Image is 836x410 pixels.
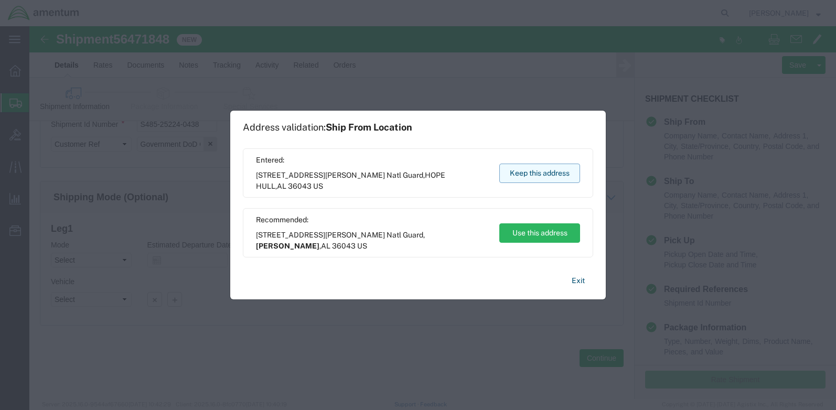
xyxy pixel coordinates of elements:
[321,242,330,250] span: AL
[326,122,412,133] span: Ship From Location
[256,171,445,190] span: HOPE HULL
[256,242,319,250] span: [PERSON_NAME]
[256,214,489,225] span: Recommended:
[256,170,489,192] span: [STREET_ADDRESS][PERSON_NAME] Natl Guard, ,
[243,122,412,133] h1: Address validation:
[288,182,312,190] span: 36043
[256,230,489,252] span: [STREET_ADDRESS][PERSON_NAME] Natl Guard, ,
[563,272,593,290] button: Exit
[357,242,367,250] span: US
[277,182,286,190] span: AL
[313,182,323,190] span: US
[499,164,580,183] button: Keep this address
[332,242,356,250] span: 36043
[256,155,489,166] span: Entered:
[499,223,580,243] button: Use this address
